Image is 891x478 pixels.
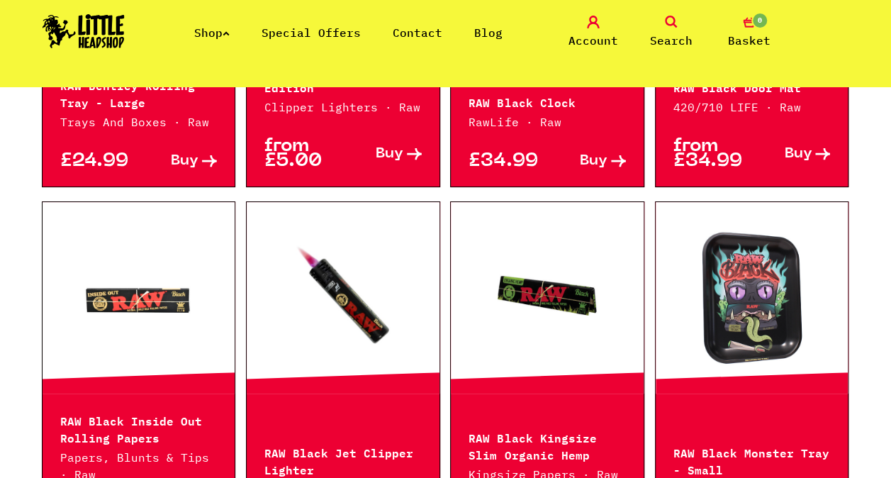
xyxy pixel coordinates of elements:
a: Search [636,16,707,49]
a: 0 Basket [714,16,785,49]
span: Buy [376,147,403,162]
p: RAW Black Door Mat [673,78,831,95]
span: 0 [751,12,768,29]
img: Little Head Shop Logo [43,14,125,48]
p: RAW Black Kingsize Slim Organic Hemp [469,428,626,462]
a: Blog [474,26,503,40]
p: £34.99 [469,154,547,169]
a: Buy [547,154,626,169]
p: RawLife · Raw [469,113,626,130]
a: Contact [393,26,442,40]
p: £24.99 [60,154,139,169]
p: from £34.99 [673,139,752,169]
p: RAW Black Monster Tray - Small [673,443,831,477]
p: RAW Bentley Rolling Tray - Large [60,76,218,110]
a: Special Offers [262,26,361,40]
span: Buy [171,154,198,169]
p: 420/710 LIFE · Raw [673,99,831,116]
a: Shop [194,26,230,40]
a: Buy [343,139,422,169]
p: Trays And Boxes · Raw [60,113,218,130]
p: from £5.00 [264,139,343,169]
span: Basket [728,32,770,49]
p: Clipper Lighters · Raw [264,99,422,116]
span: Buy [580,154,607,169]
span: Buy [784,147,812,162]
span: Account [568,32,618,49]
a: Buy [752,139,831,169]
p: RAW Black Clock [469,93,626,110]
a: Buy [138,154,217,169]
p: RAW Black Jet Clipper Lighter [264,443,422,477]
span: Search [650,32,693,49]
p: RAW Black Inside Out Rolling Papers [60,411,218,445]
